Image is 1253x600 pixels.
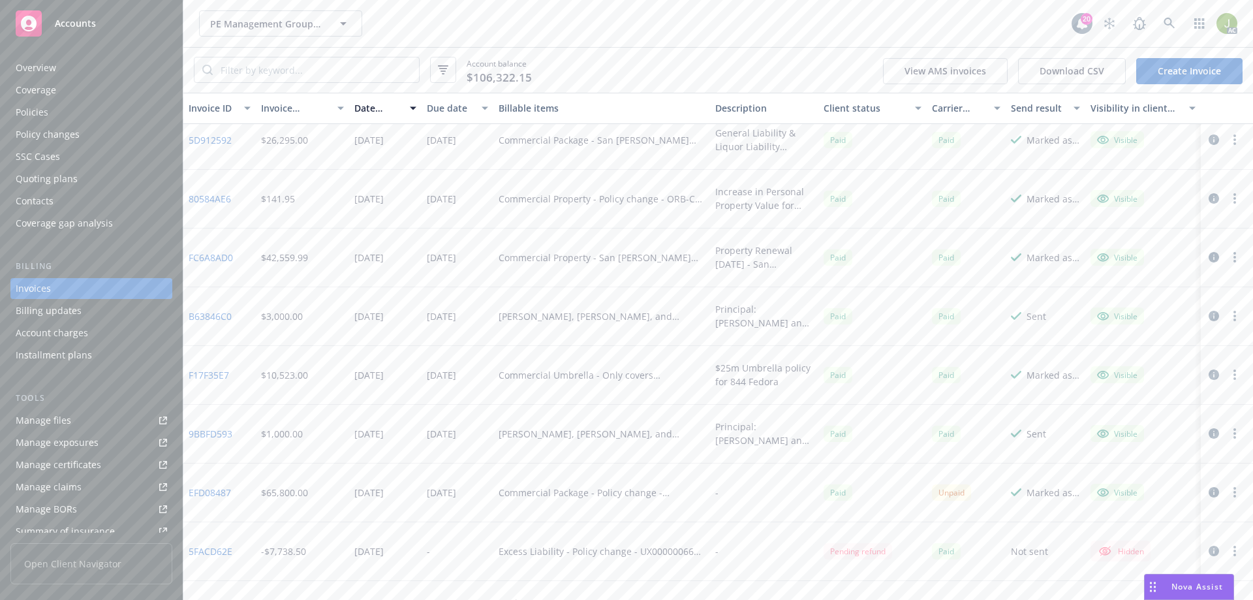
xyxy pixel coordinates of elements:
svg: Search [202,65,213,75]
div: Manage certificates [16,454,101,475]
div: Paid [932,249,961,266]
div: [PERSON_NAME], [PERSON_NAME], and [PERSON_NAME] - WARMLANDS BOND - PB00535000190X [499,309,705,323]
button: Nova Assist [1144,574,1234,600]
a: Manage certificates [10,454,172,475]
button: Description [710,93,818,124]
a: 5FACD62E [189,545,232,558]
a: 80584AE6 [189,192,231,206]
div: $26,295.00 [261,133,308,147]
div: - [715,545,719,558]
span: $106,322.15 [467,69,532,86]
a: B63846C0 [189,309,232,323]
div: [DATE] [354,192,384,206]
div: Date issued [354,101,402,115]
div: Increase in Personal Property Value for [STREET_ADDRESS] - $1,289,104 [715,185,813,212]
div: Carrier status [932,101,987,115]
button: Carrier status [927,93,1006,124]
span: Paid [932,543,961,560]
div: Summary of insurance [16,521,115,542]
div: Visible [1097,428,1137,439]
div: Marked as sent [1027,133,1080,147]
a: SSC Cases [10,146,172,167]
div: $1,000.00 [261,427,303,441]
div: Hidden [1097,543,1144,559]
button: PE Management Group, Inc. [199,10,362,37]
div: Billable items [499,101,705,115]
div: Visible [1097,251,1137,263]
div: Excess Liability - Policy change - UX000000666-01 [499,545,705,558]
div: [DATE] [354,309,384,323]
div: $141.95 [261,192,295,206]
div: [DATE] [427,192,456,206]
div: Visible [1097,193,1137,204]
div: SSC Cases [16,146,60,167]
a: Search [1156,10,1183,37]
div: Manage claims [16,477,82,497]
a: Billing updates [10,300,172,321]
div: $25m Umbrella policy for 844 Fedora [715,361,813,388]
div: Marked as sent [1027,192,1080,206]
div: Not sent [1011,545,1048,558]
div: Commercial Package - San [PERSON_NAME] Realty, LLC DBA Orfila Winery - CA000052838-02 [499,133,705,147]
a: Manage claims [10,477,172,497]
div: Paid [824,308,852,324]
button: Send result [1006,93,1085,124]
span: Paid [824,367,852,383]
a: 9BBFD593 [189,427,232,441]
div: Paid [824,132,852,148]
div: Contacts [16,191,54,212]
div: [DATE] [427,309,456,323]
span: Paid [932,191,961,207]
div: [DATE] [427,427,456,441]
a: Manage BORs [10,499,172,520]
div: Manage exposures [16,432,99,453]
div: General Liability & Liquor Liability Renewal [715,126,813,153]
a: 5D912592 [189,133,232,147]
div: Coverage [16,80,56,101]
a: EFD08487 [189,486,231,499]
div: Visible [1097,486,1137,498]
a: Account charges [10,323,172,343]
div: Overview [16,57,56,78]
div: [DATE] [354,251,384,264]
a: Manage exposures [10,432,172,453]
div: [DATE] [354,545,384,558]
div: Principal: [PERSON_NAME] and [PERSON_NAME] Family Trust Obligee: City Of Vista Desc: [STREET_ADDR... [715,420,813,447]
span: Paid [824,249,852,266]
div: Visible [1097,134,1137,146]
span: Paid [824,426,852,442]
div: Commercial Property - Policy change - ORB-CF-24-A09645-00 [499,192,705,206]
a: F17F35E7 [189,368,229,382]
span: Accounts [55,18,96,29]
button: Due date [422,93,494,124]
div: [DATE] [354,133,384,147]
div: Due date [427,101,474,115]
a: Switch app [1186,10,1213,37]
a: Summary of insurance [10,521,172,542]
div: Tools [10,392,172,405]
button: Billable items [493,93,710,124]
div: Marked as sent [1027,368,1080,382]
a: Quoting plans [10,168,172,189]
div: Paid [932,132,961,148]
button: View AMS invoices [883,58,1008,84]
div: Paid [824,484,852,501]
a: Contacts [10,191,172,212]
div: [DATE] [427,486,456,499]
span: Paid [932,308,961,324]
span: Paid [932,426,961,442]
div: Account charges [16,323,88,343]
span: Nova Assist [1171,581,1223,592]
div: - [715,486,719,499]
div: Principal: [PERSON_NAME] and [PERSON_NAME] Family Trust Obligee: City of Vista Bond Amount: $300,... [715,302,813,330]
div: Commercial Package - Policy change - SI8ML00422231 [499,486,705,499]
div: Marked as sent [1027,251,1080,264]
div: [PERSON_NAME], [PERSON_NAME], and [PERSON_NAME] - PB00535000189X [499,427,705,441]
div: Commercial Property - San [PERSON_NAME] Realty, LLC DBA Orfila Winery - 0100295936-1 [499,251,705,264]
div: Marked as sent [1027,486,1080,499]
